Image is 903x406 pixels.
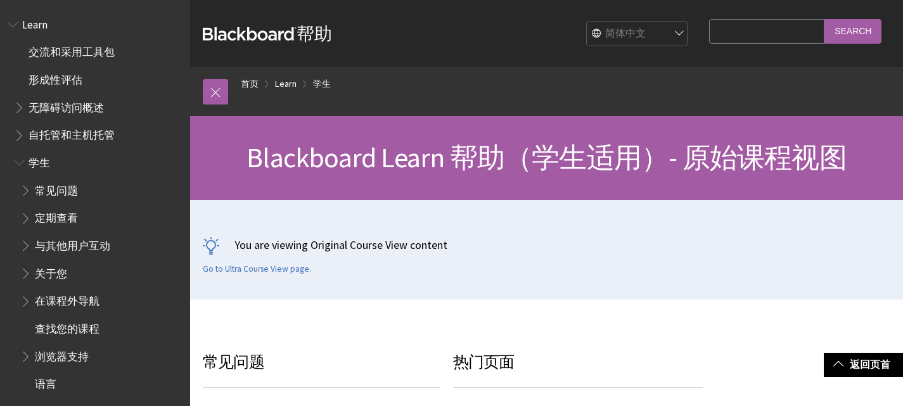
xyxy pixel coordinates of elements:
span: 常见问题 [35,180,78,197]
a: 返回页首 [824,353,903,376]
span: 语言 [35,374,56,391]
a: Blackboard帮助 [203,22,332,45]
span: 自托管和主机托管 [29,125,115,142]
span: 形成性评估 [29,69,82,86]
span: 定期查看 [35,208,78,225]
span: 学生 [29,152,50,169]
select: Site Language Selector [587,22,688,47]
strong: Blackboard [203,27,297,41]
a: 首页 [241,76,259,92]
h3: 常见问题 [203,350,440,388]
span: 与其他用户互动 [35,235,110,252]
span: Learn [22,14,48,31]
a: 学生 [313,76,331,92]
span: 浏览器支持 [35,346,89,363]
p: You are viewing Original Course View content [203,237,890,253]
a: Learn [275,76,297,92]
span: 查找您的课程 [35,318,99,335]
span: 关于您 [35,263,67,280]
span: 在课程外导航 [35,291,99,308]
span: 交流和采用工具包 [29,42,115,59]
span: 无障碍访问概述 [29,97,104,114]
span: Blackboard Learn 帮助（学生适用）- 原始课程视图 [247,140,847,175]
input: Search [824,19,881,44]
a: Go to Ultra Course View page. [203,263,311,275]
h3: 热门页面 [453,350,703,388]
